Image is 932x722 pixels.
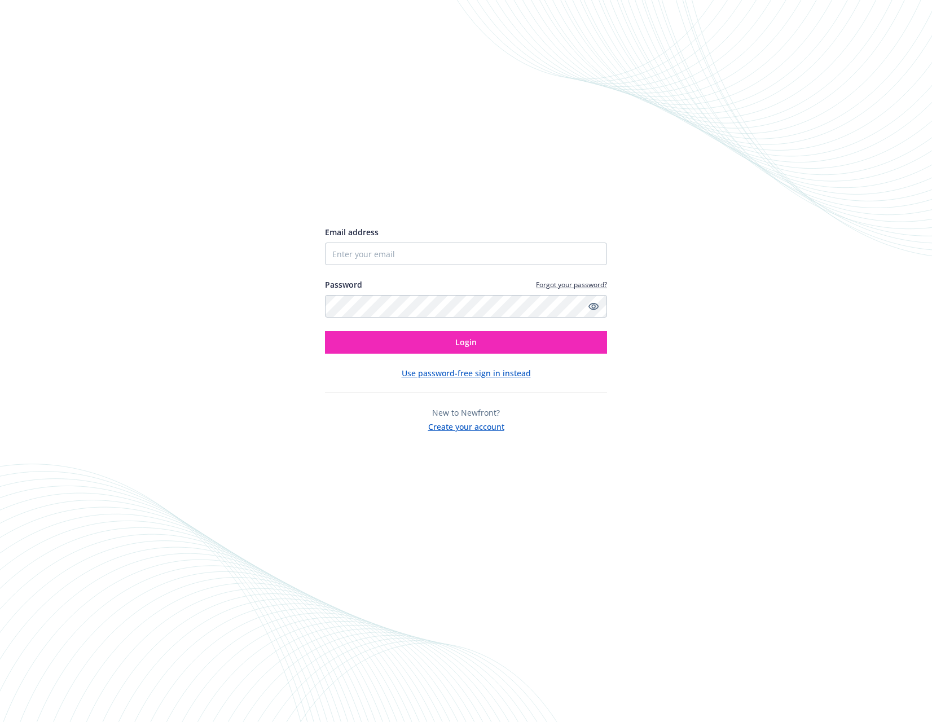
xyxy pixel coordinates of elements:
[455,337,477,347] span: Login
[536,280,607,289] a: Forgot your password?
[325,186,432,205] img: Newfront logo
[587,300,600,313] a: Show password
[325,295,607,318] input: Enter your password
[325,279,362,290] label: Password
[432,407,500,418] span: New to Newfront?
[402,367,531,379] button: Use password-free sign in instead
[325,331,607,354] button: Login
[428,419,504,433] button: Create your account
[325,243,607,265] input: Enter your email
[325,227,379,237] span: Email address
